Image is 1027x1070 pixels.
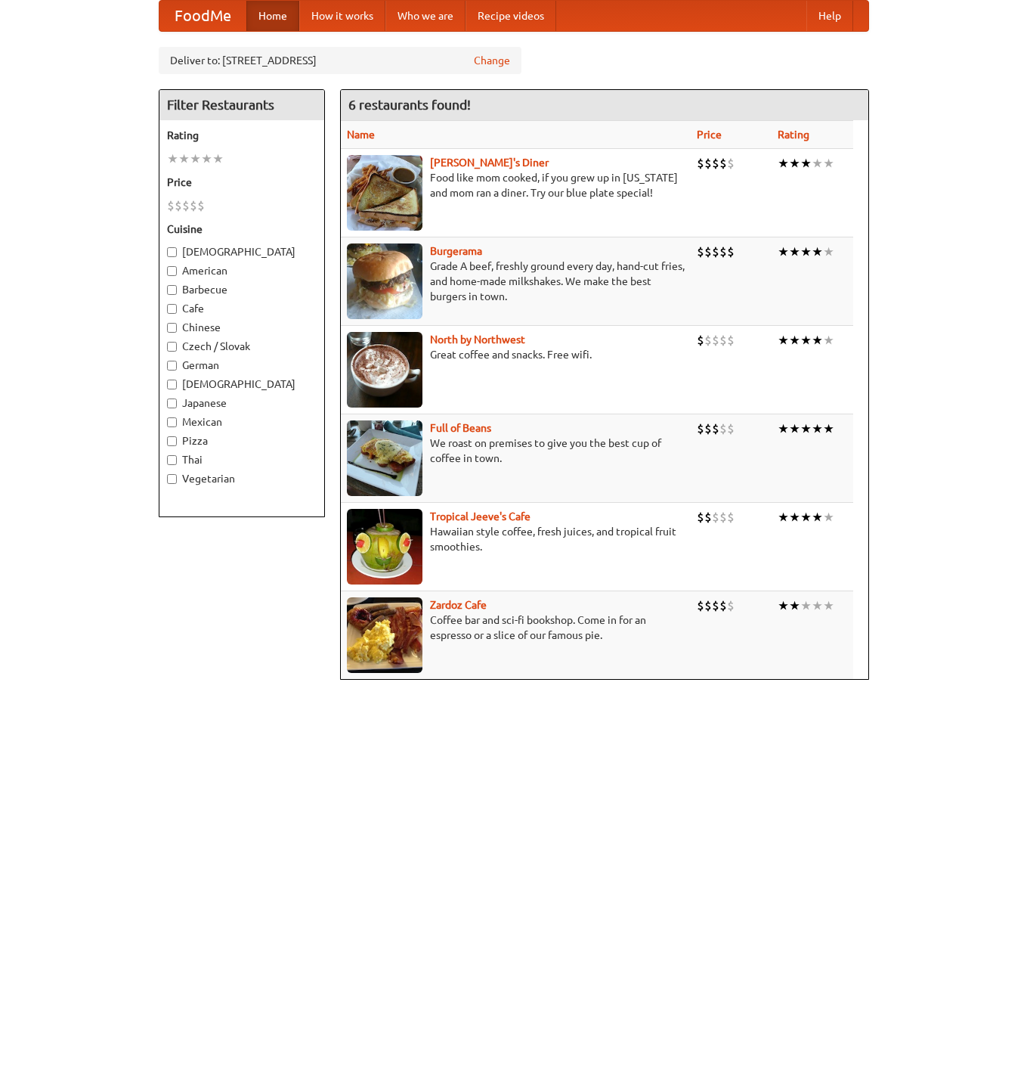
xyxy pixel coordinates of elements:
[727,509,735,526] li: $
[704,243,712,260] li: $
[719,243,727,260] li: $
[167,320,317,335] label: Chinese
[697,243,704,260] li: $
[347,347,685,362] p: Great coffee and snacks. Free wifi.
[347,436,685,466] p: We roast on premises to give you the best cup of coffee in town.
[347,129,375,141] a: Name
[719,420,727,437] li: $
[347,155,422,231] img: sallys.jpg
[347,509,422,585] img: jeeves.jpg
[347,597,422,673] img: zardoz.jpg
[167,282,317,297] label: Barbecue
[167,474,177,484] input: Vegetarian
[719,332,727,349] li: $
[697,332,704,349] li: $
[182,197,190,214] li: $
[812,332,823,349] li: ★
[347,332,422,408] img: north.jpg
[167,197,175,214] li: $
[197,197,205,214] li: $
[201,150,212,167] li: ★
[348,98,471,112] ng-pluralize: 6 restaurants found!
[800,509,812,526] li: ★
[778,420,789,437] li: ★
[719,509,727,526] li: $
[712,332,719,349] li: $
[347,170,685,200] p: Food like mom cooked, if you grew up in [US_STATE] and mom ran a diner. Try our blue plate special!
[704,155,712,172] li: $
[727,155,735,172] li: $
[778,332,789,349] li: ★
[190,150,201,167] li: ★
[704,597,712,614] li: $
[167,361,177,371] input: German
[697,597,704,614] li: $
[246,1,299,31] a: Home
[430,599,487,611] a: Zardoz Cafe
[167,377,317,392] label: [DEMOGRAPHIC_DATA]
[697,129,722,141] a: Price
[167,323,177,333] input: Chinese
[167,452,317,467] label: Thai
[212,150,224,167] li: ★
[385,1,466,31] a: Who we are
[474,53,510,68] a: Change
[159,1,246,31] a: FoodMe
[789,332,800,349] li: ★
[789,597,800,614] li: ★
[167,339,317,354] label: Czech / Slovak
[823,597,834,614] li: ★
[823,420,834,437] li: ★
[727,332,735,349] li: $
[167,358,317,373] label: German
[704,509,712,526] li: $
[178,150,190,167] li: ★
[789,243,800,260] li: ★
[167,471,317,486] label: Vegetarian
[167,455,177,465] input: Thai
[299,1,385,31] a: How it works
[167,433,317,448] label: Pizza
[727,597,735,614] li: $
[712,243,719,260] li: $
[430,510,531,523] a: Tropical Jeeve's Cafe
[806,1,853,31] a: Help
[347,259,685,304] p: Grade A beef, freshly ground every day, hand-cut fries, and home-made milkshakes. We make the bes...
[167,244,317,259] label: [DEMOGRAPHIC_DATA]
[719,155,727,172] li: $
[778,509,789,526] li: ★
[800,332,812,349] li: ★
[167,263,317,278] label: American
[167,222,317,237] h5: Cuisine
[167,285,177,295] input: Barbecue
[812,597,823,614] li: ★
[167,414,317,430] label: Mexican
[800,597,812,614] li: ★
[727,243,735,260] li: $
[430,422,491,434] a: Full of Beans
[167,266,177,276] input: American
[712,597,719,614] li: $
[778,597,789,614] li: ★
[823,332,834,349] li: ★
[159,47,521,74] div: Deliver to: [STREET_ADDRESS]
[704,332,712,349] li: $
[347,243,422,319] img: burgerama.jpg
[812,509,823,526] li: ★
[823,509,834,526] li: ★
[466,1,556,31] a: Recipe videos
[800,243,812,260] li: ★
[800,155,812,172] li: ★
[823,155,834,172] li: ★
[800,420,812,437] li: ★
[175,197,182,214] li: $
[347,524,685,554] p: Hawaiian style coffee, fresh juices, and tropical fruit smoothies.
[812,155,823,172] li: ★
[159,90,324,120] h4: Filter Restaurants
[812,243,823,260] li: ★
[430,157,549,169] a: [PERSON_NAME]'s Diner
[812,420,823,437] li: ★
